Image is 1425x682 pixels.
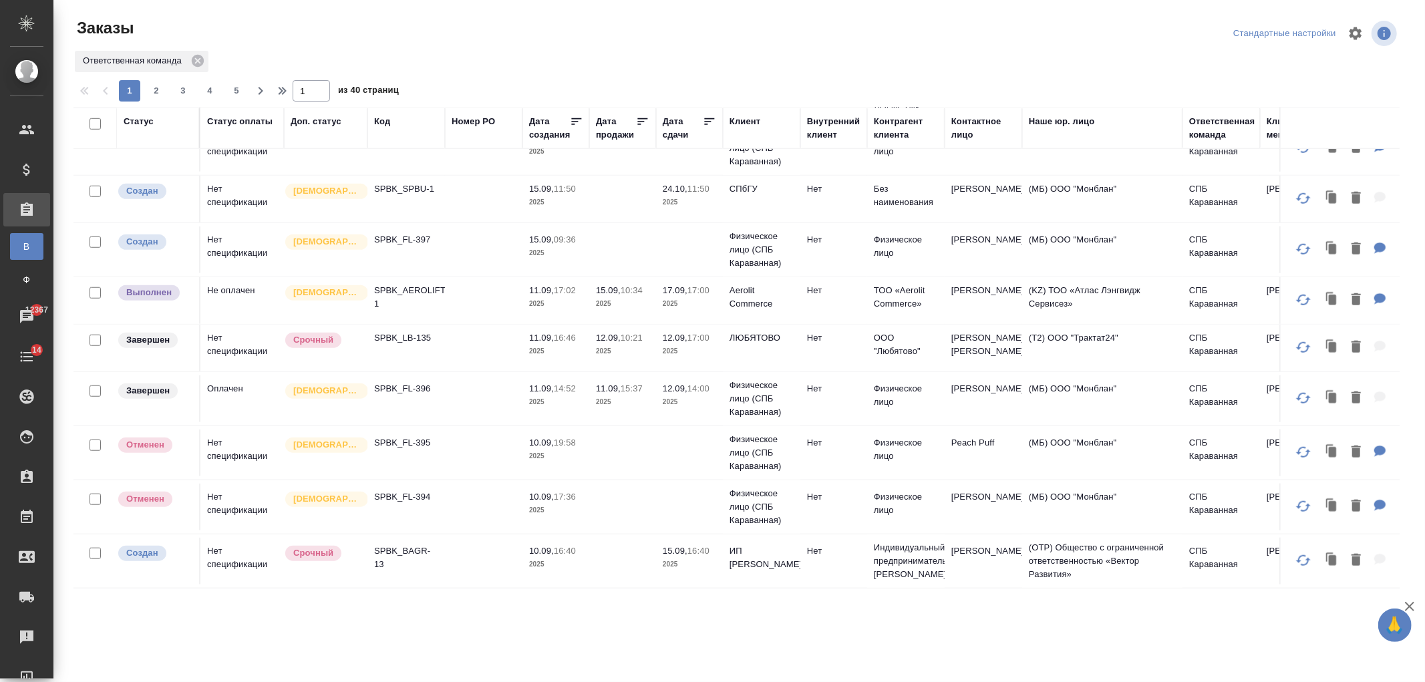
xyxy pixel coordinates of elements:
[374,115,390,128] div: Код
[730,433,794,473] p: Физическое лицо (СПБ Караванная)
[10,233,43,260] a: В
[293,184,360,198] p: [DEMOGRAPHIC_DATA]
[529,333,554,343] p: 11.09,
[199,80,220,102] button: 4
[1182,176,1260,222] td: СПБ Караванная
[529,196,583,209] p: 2025
[807,182,860,196] p: Нет
[554,438,576,448] p: 19:58
[1287,436,1319,468] button: Обновить
[621,383,643,393] p: 15:37
[1260,325,1337,371] td: [PERSON_NAME]
[374,331,438,345] p: SPBK_LB-135
[1345,385,1368,412] button: Удалить
[117,182,192,200] div: Выставляется автоматически при создании заказа
[663,285,687,295] p: 17.09,
[596,333,621,343] p: 12.09,
[200,375,284,422] td: Оплачен
[1319,439,1345,466] button: Клонировать
[663,184,687,194] p: 24.10,
[1022,484,1182,530] td: (МБ) ООО "Монблан"
[1287,233,1319,265] button: Обновить
[1287,182,1319,214] button: Обновить
[126,492,164,506] p: Отменен
[1345,236,1368,263] button: Удалить
[1182,484,1260,530] td: СПБ Караванная
[117,284,192,302] div: Выставляет ПМ после сдачи и проведения начислений. Последний этап для ПМа
[1022,375,1182,422] td: (МБ) ООО "Монблан"
[874,233,938,260] p: Физическое лицо
[126,384,170,397] p: Завершен
[284,382,361,400] div: Выставляется автоматически для первых 3 заказов нового контактного лица. Особое внимание
[284,284,361,302] div: Выставляется автоматически для первых 3 заказов нового контактного лица. Особое внимание
[1022,430,1182,476] td: (МБ) ООО "Монблан"
[293,438,360,452] p: [DEMOGRAPHIC_DATA]
[529,395,583,409] p: 2025
[1319,493,1345,520] button: Клонировать
[874,284,938,311] p: ТОО «Aerolit Commerce»
[529,438,554,448] p: 10.09,
[1339,17,1372,49] span: Настроить таблицу
[117,233,192,251] div: Выставляется автоматически при создании заказа
[293,492,360,506] p: [DEMOGRAPHIC_DATA]
[126,546,158,560] p: Создан
[554,333,576,343] p: 16:46
[621,285,643,295] p: 10:34
[338,82,399,102] span: из 40 страниц
[75,51,208,72] div: Ответственная команда
[293,333,333,347] p: Срочный
[730,379,794,419] p: Физическое лицо (СПБ Караванная)
[945,484,1022,530] td: [PERSON_NAME]
[596,345,649,358] p: 2025
[807,331,860,345] p: Нет
[200,484,284,530] td: Нет спецификации
[730,331,794,345] p: ЛЮБЯТОВО
[529,246,583,260] p: 2025
[529,558,583,571] p: 2025
[554,184,576,194] p: 11:50
[663,383,687,393] p: 12.09,
[874,541,938,581] p: Индивидуальный предприниматель [PERSON_NAME]...
[199,84,220,98] span: 4
[730,182,794,196] p: СПбГУ
[663,115,703,142] div: Дата сдачи
[596,297,649,311] p: 2025
[1022,226,1182,273] td: (МБ) ООО "Монблан"
[596,115,636,142] div: Дата продажи
[293,235,360,248] p: [DEMOGRAPHIC_DATA]
[596,383,621,393] p: 11.09,
[1372,21,1400,46] span: Посмотреть информацию
[529,297,583,311] p: 2025
[1182,226,1260,273] td: СПБ Караванная
[1319,334,1345,361] button: Клонировать
[529,145,583,158] p: 2025
[17,240,37,253] span: В
[945,430,1022,476] td: Peach Puff
[291,115,341,128] div: Доп. статус
[83,54,186,67] p: Ответственная команда
[284,436,361,454] div: Выставляется автоматически для первых 3 заказов нового контактного лица. Особое внимание
[730,115,760,128] div: Клиент
[207,115,273,128] div: Статус оплаты
[1260,484,1337,530] td: [PERSON_NAME]
[1287,382,1319,414] button: Обновить
[1319,185,1345,212] button: Клонировать
[17,273,37,287] span: Ф
[554,492,576,502] p: 17:36
[117,490,192,508] div: Выставляет КМ после отмены со стороны клиента. Если уже после запуска – КМ пишет ПМу про отмену, ...
[1260,277,1337,324] td: [PERSON_NAME]
[1319,385,1345,412] button: Клонировать
[663,395,716,409] p: 2025
[3,300,50,333] a: 12367
[1022,277,1182,324] td: (KZ) ТОО «Атлас Лэнгвидж Сервисез»
[1260,176,1337,222] td: [PERSON_NAME]
[663,333,687,343] p: 12.09,
[1345,287,1368,314] button: Удалить
[284,233,361,251] div: Выставляется автоматически для первых 3 заказов нового контактного лица. Особое внимание
[1182,375,1260,422] td: СПБ Караванная
[1287,331,1319,363] button: Обновить
[1345,439,1368,466] button: Удалить
[126,235,158,248] p: Создан
[374,182,438,196] p: SPBK_SPBU-1
[284,182,361,200] div: Выставляется автоматически для первых 3 заказов нового контактного лица. Особое внимание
